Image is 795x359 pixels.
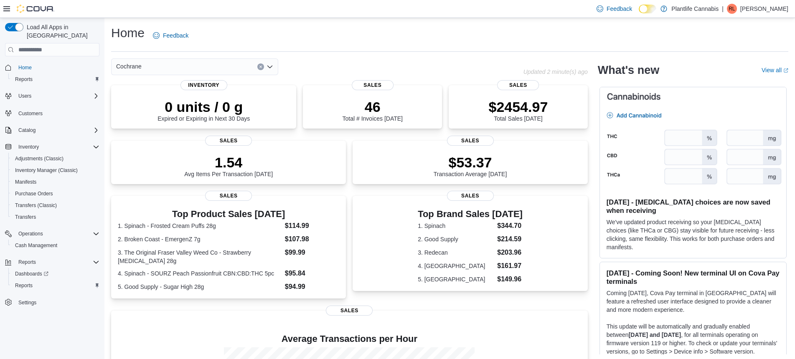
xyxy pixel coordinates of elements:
span: Feedback [163,31,188,40]
p: 46 [343,99,403,115]
h3: Top Brand Sales [DATE] [418,209,523,219]
dt: 5. [GEOGRAPHIC_DATA] [418,275,494,283]
span: RL [729,4,735,14]
button: Open list of options [267,63,273,70]
span: Manifests [15,179,36,185]
a: Reports [12,74,36,84]
span: Transfers (Classic) [15,202,57,209]
dd: $99.99 [285,248,340,258]
button: Transfers [8,211,103,223]
span: Reports [15,282,33,289]
dt: 2. Good Supply [418,235,494,243]
span: Reports [12,74,99,84]
button: Adjustments (Classic) [8,153,103,164]
button: Purchase Orders [8,188,103,200]
strong: [DATE] and [DATE] [629,331,681,338]
span: Feedback [607,5,632,13]
div: Total # Invoices [DATE] [343,99,403,122]
span: Inventory [180,80,227,90]
span: Manifests [12,177,99,187]
p: 0 units / 0 g [157,99,250,115]
button: Operations [2,228,103,240]
span: Reports [12,281,99,291]
a: Purchase Orders [12,189,56,199]
button: Customers [2,107,103,119]
a: Feedback [150,27,192,44]
button: Users [2,90,103,102]
span: Sales [205,191,252,201]
a: Dashboards [8,268,103,280]
dd: $214.59 [497,234,523,244]
nav: Complex example [5,58,99,330]
span: Sales [447,191,494,201]
button: Clear input [257,63,264,70]
button: Cash Management [8,240,103,251]
h3: [DATE] - Coming Soon! New terminal UI on Cova Pay terminals [607,269,780,286]
p: Updated 2 minute(s) ago [523,68,588,75]
a: Customers [15,109,46,119]
span: Dashboards [15,271,48,277]
dd: $161.97 [497,261,523,271]
span: Transfers [12,212,99,222]
p: | [722,4,724,14]
button: Manifests [8,176,103,188]
dt: 1. Spinach [418,222,494,230]
dt: 4. Spinach - SOURZ Peach Passionfruit CBN:CBD:THC 5pc [118,269,282,278]
button: Catalog [2,124,103,136]
a: Inventory Manager (Classic) [12,165,81,175]
span: Users [18,93,31,99]
span: Inventory Manager (Classic) [12,165,99,175]
dt: 3. The Original Fraser Valley Weed Co - Strawberry [MEDICAL_DATA] 28g [118,248,282,265]
p: We've updated product receiving so your [MEDICAL_DATA] choices (like THCa or CBG) stay visible fo... [607,218,780,251]
h3: Top Product Sales [DATE] [118,209,339,219]
span: Sales [447,136,494,146]
span: Dashboards [12,269,99,279]
p: 1.54 [184,154,273,171]
span: Home [18,64,32,71]
button: Transfers (Classic) [8,200,103,211]
span: Settings [15,297,99,308]
a: Reports [12,281,36,291]
a: Adjustments (Classic) [12,154,67,164]
span: Sales [352,80,394,90]
div: Transaction Average [DATE] [434,154,507,177]
span: Transfers (Classic) [12,200,99,210]
dd: $107.98 [285,234,340,244]
span: Operations [18,230,43,237]
h3: [DATE] - [MEDICAL_DATA] choices are now saved when receiving [607,198,780,215]
a: Home [15,63,35,73]
p: This update will be automatically and gradually enabled between , for all terminals operating on ... [607,322,780,356]
span: Sales [205,136,252,146]
span: Purchase Orders [12,189,99,199]
span: Reports [18,259,36,265]
div: Total Sales [DATE] [488,99,548,122]
a: Settings [15,298,40,308]
span: Load All Apps in [GEOGRAPHIC_DATA] [23,23,99,40]
dd: $203.96 [497,248,523,258]
button: Operations [15,229,46,239]
span: Sales [326,306,373,316]
span: Inventory Manager (Classic) [15,167,78,174]
span: Users [15,91,99,101]
button: Reports [8,73,103,85]
span: Reports [15,76,33,83]
div: Rob Loree [727,4,737,14]
span: Catalog [15,125,99,135]
p: $2454.97 [488,99,548,115]
button: Settings [2,296,103,308]
p: Plantlife Cannabis [671,4,719,14]
span: Inventory [15,142,99,152]
p: [PERSON_NAME] [740,4,788,14]
span: Sales [498,80,539,90]
span: Customers [18,110,43,117]
dt: 2. Broken Coast - EmergenZ 7g [118,235,282,243]
a: View allExternal link [762,67,788,73]
span: Cochrane [116,61,142,71]
button: Inventory [15,142,42,152]
h1: Home [111,25,145,41]
dd: $95.84 [285,268,340,278]
span: Settings [18,299,36,306]
dd: $94.99 [285,282,340,292]
button: Inventory Manager (Classic) [8,164,103,176]
span: Adjustments (Classic) [15,155,63,162]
